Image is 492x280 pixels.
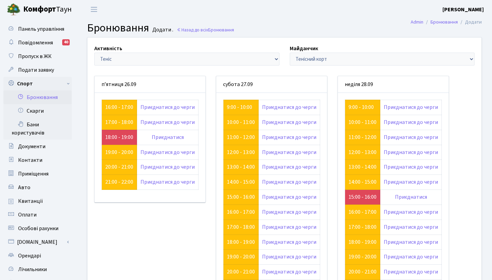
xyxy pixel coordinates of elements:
a: Квитанції [3,194,72,208]
span: Квитанції [18,197,43,205]
a: Приєднатися до черги [384,253,438,261]
a: 12:00 - 13:00 [227,149,255,156]
a: 9:00 - 10:00 [227,103,252,111]
a: Спорт [3,77,72,90]
a: Приєднатися до черги [262,178,316,186]
a: 20:00 - 21:00 [105,163,133,171]
a: 10:00 - 11:00 [348,118,377,126]
a: Приєднатися до черги [384,178,438,186]
label: Активність [94,44,122,53]
a: Приєднатися до черги [384,149,438,156]
a: Приєднатися до черги [262,253,316,261]
a: Назад до всіхБронювання [177,27,234,33]
div: неділя 28.09 [338,76,449,93]
a: Приєднатися до черги [262,163,316,171]
a: Орендарі [3,249,72,263]
a: Приєднатися до черги [262,223,316,231]
span: Таун [23,4,72,15]
span: Панель управління [18,25,64,33]
a: 16:00 - 17:00 [105,103,133,111]
a: 11:00 - 12:00 [227,134,255,141]
a: Приєднатися до черги [384,268,438,276]
b: Комфорт [23,4,56,15]
a: 14:00 - 15:00 [348,178,377,186]
a: Лічильники [3,263,72,276]
div: 40 [62,39,70,45]
span: Бронювання [208,27,234,33]
b: [PERSON_NAME] [442,6,484,13]
a: 19:00 - 20:00 [105,149,133,156]
small: Додати . [151,27,173,33]
a: Приєднатися до черги [140,118,195,126]
a: Приєднатися до черги [384,103,438,111]
span: Лічильники [18,266,47,273]
a: 9:00 - 10:00 [348,103,374,111]
a: 13:00 - 14:00 [227,163,255,171]
a: Бани користувачів [3,118,72,140]
a: Бронювання [430,18,458,26]
span: Пропуск в ЖК [18,53,52,60]
a: Приєднатися до черги [140,178,195,186]
a: 17:00 - 18:00 [105,118,133,126]
a: Авто [3,181,72,194]
a: 21:00 - 22:00 [105,178,133,186]
a: Приєднатися до черги [384,208,438,216]
a: 15:00 - 16:00 [227,193,255,201]
div: п’ятниця 26.09 [95,76,205,93]
a: Приєднатися до черги [384,238,438,246]
a: 14:00 - 15:00 [227,178,255,186]
a: Приєднатися до черги [262,268,316,276]
span: Авто [18,184,30,191]
a: Приєднатися до черги [262,118,316,126]
a: Приєднатися [152,134,184,141]
a: Приєднатися до черги [262,149,316,156]
span: Контакти [18,156,42,164]
a: 18:00 - 19:00 [105,134,133,141]
a: Оплати [3,208,72,222]
a: Приєднатися до черги [384,163,438,171]
a: 15:00 - 16:00 [348,193,377,201]
span: Приміщення [18,170,49,178]
a: 16:00 - 17:00 [227,208,255,216]
a: Приєднатися [395,193,427,201]
a: Подати заявку [3,63,72,77]
a: 16:00 - 17:00 [348,208,377,216]
a: Приєднатися до черги [384,118,438,126]
a: 18:00 - 19:00 [348,238,377,246]
span: Бронювання [87,20,149,36]
a: Пропуск в ЖК [3,50,72,63]
a: 18:00 - 19:00 [227,238,255,246]
span: Документи [18,143,45,150]
a: 11:00 - 12:00 [348,134,377,141]
a: Особові рахунки [3,222,72,235]
a: Admin [411,18,423,26]
a: Приєднатися до черги [140,103,195,111]
a: Приміщення [3,167,72,181]
a: Скарги [3,104,72,118]
a: Повідомлення40 [3,36,72,50]
span: Особові рахунки [18,225,58,232]
div: субота 27.09 [216,76,327,93]
a: Приєднатися до черги [140,149,195,156]
a: 20:00 - 21:00 [348,268,377,276]
a: 19:00 - 20:00 [348,253,377,261]
a: Приєднатися до черги [140,163,195,171]
li: Додати [458,18,482,26]
a: Приєднатися до черги [262,208,316,216]
a: 10:00 - 11:00 [227,118,255,126]
a: [PERSON_NAME] [442,5,484,14]
a: Панель управління [3,22,72,36]
a: 20:00 - 21:00 [227,268,255,276]
a: Документи [3,140,72,153]
a: 17:00 - 18:00 [348,223,377,231]
a: Приєднатися до черги [384,223,438,231]
span: Подати заявку [18,66,54,74]
a: 19:00 - 20:00 [227,253,255,261]
a: Бронювання [3,90,72,104]
span: Повідомлення [18,39,53,46]
a: 13:00 - 14:00 [348,163,377,171]
a: [DOMAIN_NAME] [3,235,72,249]
a: Приєднатися до черги [262,193,316,201]
span: Оплати [18,211,37,219]
a: Приєднатися до черги [262,134,316,141]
